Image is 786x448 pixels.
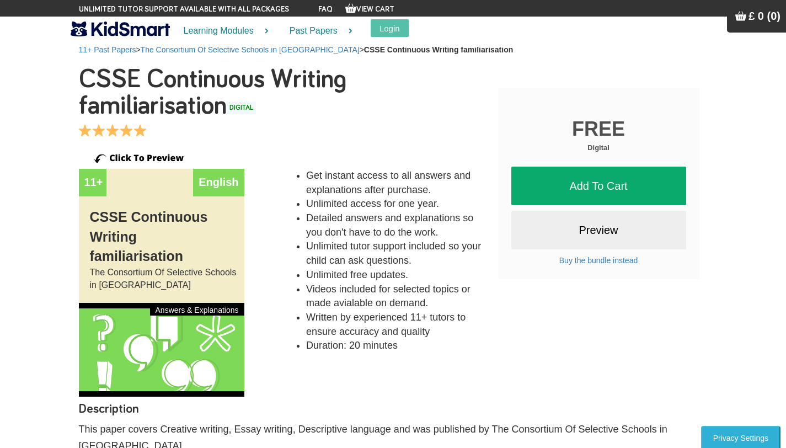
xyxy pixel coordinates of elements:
div: The Consortium Of Selective Schools in [GEOGRAPHIC_DATA] [79,266,244,303]
li: Videos included for selected topics or made avialable on demand. [306,282,482,311]
div: 11+ [79,169,106,196]
nav: > > [79,44,708,55]
a: Buy the bundle instead [559,256,638,265]
button: Login [371,19,409,37]
div: CSSE Continuous Writing familiarisation [79,196,244,266]
span: DIGITAL [227,102,256,114]
a: Add To Cart [511,167,686,205]
img: click-to-preview.png [79,147,189,169]
a: Past Papers [276,17,360,46]
li: Detailed answers and explanations so you don't have to do the work. [306,211,482,239]
h1: CSSE Continuous Writing familiarisation [79,66,490,119]
div: FREE [511,115,686,143]
a: FAQ [318,6,333,13]
img: KidSmart logo [71,19,170,39]
div: Answers & Explanations [150,303,244,316]
li: Unlimited tutor support included so your child can ask questions. [306,239,482,268]
div: Digital [511,143,686,153]
img: Your items in the shopping basket [735,10,746,22]
li: Unlimited access for one year. [306,197,482,211]
a: Learning Modules [170,17,276,46]
li: Duration: 20 minutes [306,339,482,353]
li: Written by experienced 11+ tutors to ensure accuracy and quality [306,311,482,339]
div: English [193,169,244,196]
h4: Description [79,402,708,415]
b: CSSE Continuous Writing familiarisation [364,45,513,54]
img: Your items in the shopping basket [345,3,356,14]
span: £ 0 (0) [748,10,780,22]
a: Preview [511,211,686,249]
a: View Cart [345,6,394,13]
a: The Consortium Of Selective Schools in [GEOGRAPHIC_DATA] [141,45,360,54]
span: Unlimited tutor support available with all packages [79,4,289,15]
a: 11+ Past Papers [79,45,136,54]
li: Get instant access to all answers and explanations after purchase. [306,169,482,197]
li: Unlimited free updates. [306,268,482,282]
